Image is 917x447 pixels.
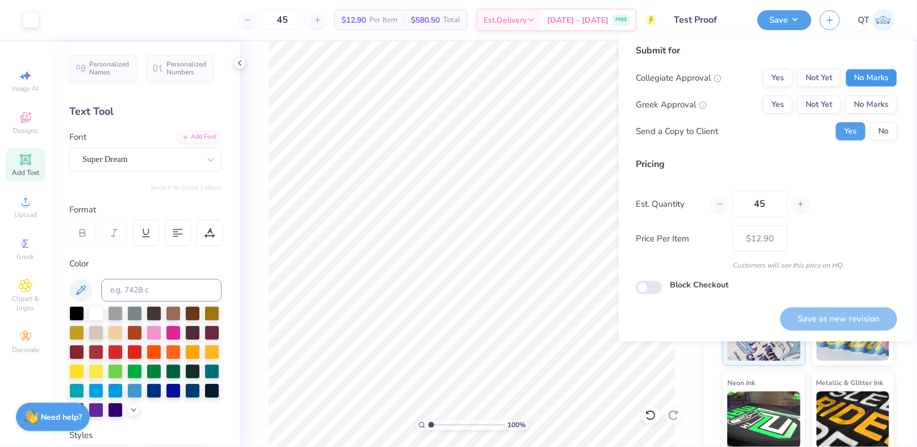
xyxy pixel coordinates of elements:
[41,412,82,423] strong: Need help?
[547,14,608,26] span: [DATE] - [DATE]
[615,16,627,24] span: FREE
[69,257,222,270] div: Color
[665,9,749,31] input: Untitled Design
[14,210,37,219] span: Upload
[89,60,130,76] span: Personalized Names
[797,95,841,114] button: Not Yet
[508,420,526,430] span: 100 %
[13,126,38,135] span: Designs
[727,377,755,388] span: Neon Ink
[483,14,527,26] span: Est. Delivery
[69,203,223,216] div: Format
[763,95,793,114] button: Yes
[872,9,894,31] img: Qa Test
[443,14,460,26] span: Total
[763,69,793,87] button: Yes
[151,183,222,192] button: Switch to Greek Letters
[636,232,724,245] label: Price Per Item
[870,122,897,140] button: No
[101,279,222,302] input: e.g. 7428 c
[636,72,722,85] div: Collegiate Approval
[757,10,811,30] button: Save
[177,131,222,144] div: Add Font
[12,168,39,177] span: Add Text
[12,345,39,354] span: Decorate
[69,104,222,119] div: Text Tool
[858,14,869,27] span: QT
[797,69,841,87] button: Not Yet
[341,14,366,26] span: $12.90
[369,14,397,26] span: Per Item
[636,157,897,171] div: Pricing
[636,198,703,211] label: Est. Quantity
[636,125,718,138] div: Send a Copy to Client
[816,377,883,388] span: Metallic & Glitter Ink
[845,95,897,114] button: No Marks
[260,10,305,30] input: – –
[69,131,86,144] label: Font
[836,122,865,140] button: Yes
[6,294,45,312] span: Clipart & logos
[17,252,35,261] span: Greek
[636,44,897,57] div: Submit for
[12,84,39,93] span: Image AI
[858,9,894,31] a: QT
[636,260,897,270] div: Customers will see this price on HQ.
[69,429,222,442] div: Styles
[732,191,787,217] input: – –
[845,69,897,87] button: No Marks
[166,60,207,76] span: Personalized Numbers
[411,14,440,26] span: $580.50
[670,279,728,291] label: Block Checkout
[636,98,707,111] div: Greek Approval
